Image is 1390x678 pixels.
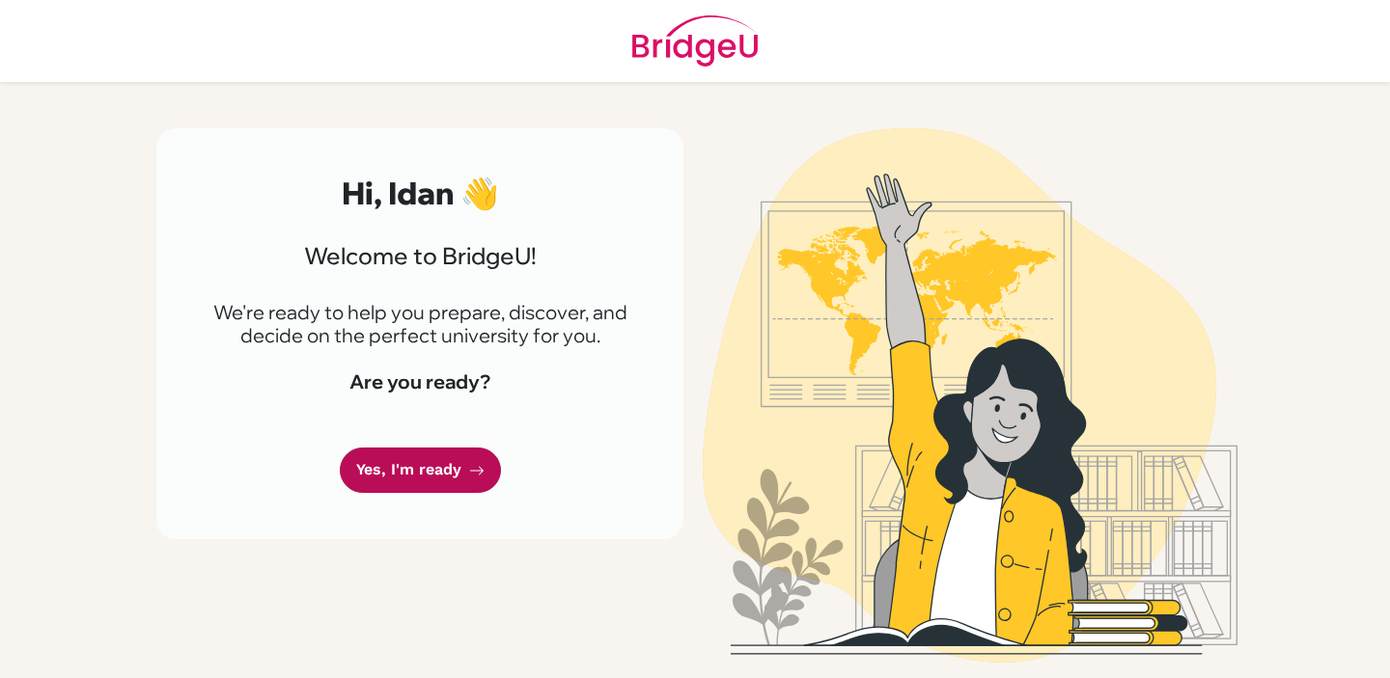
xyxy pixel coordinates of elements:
a: Yes, I'm ready [340,447,501,493]
h3: Welcome to BridgeU! [203,242,637,270]
h4: Are you ready? [203,370,637,393]
h2: Hi, Idan 👋 [203,175,637,211]
p: We're ready to help you prepare, discover, and decide on the perfect university for you. [203,301,637,347]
